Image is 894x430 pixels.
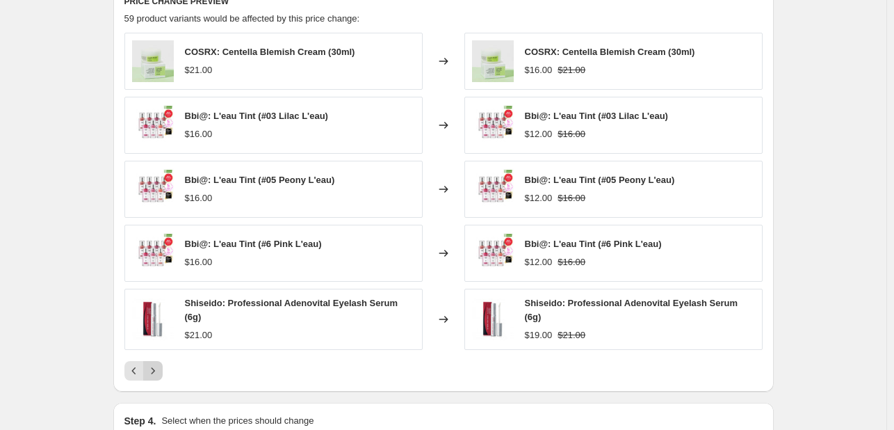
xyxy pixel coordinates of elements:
[525,239,662,249] span: Bbi@: L'eau Tint (#6 Pink L'eau)
[525,191,553,205] div: $12.00
[558,127,585,141] strike: $16.00
[185,328,213,342] div: $21.00
[124,13,360,24] span: 59 product variants would be affected by this price change:
[185,191,213,205] div: $16.00
[525,175,675,185] span: Bbi@: L'eau Tint (#05 Peony L'eau)
[472,298,514,340] img: 5784_80x.jpg
[558,191,585,205] strike: $16.00
[185,239,322,249] span: Bbi@: L'eau Tint (#6 Pink L'eau)
[161,414,314,428] p: Select when the prices should change
[525,298,738,322] span: Shiseido: Professional Adenovital Eyelash Serum (6g)
[525,127,553,141] div: $12.00
[525,47,695,57] span: COSRX: Centella Blemish Cream (30ml)
[132,40,174,82] img: centella-blemish-cream-cosrx-official-2_2048x_adf2d0f1-8bf5-4118-91ff-7a2bf00530d0_80x.webp
[132,298,174,340] img: 5784_80x.jpg
[185,255,213,269] div: $16.00
[185,47,355,57] span: COSRX: Centella Blemish Cream (30ml)
[143,361,163,381] button: Next
[124,414,156,428] h2: Step 4.
[185,111,328,121] span: Bbi@: L'eau Tint (#03 Lilac L'eau)
[124,361,163,381] nav: Pagination
[558,328,585,342] strike: $21.00
[185,127,213,141] div: $16.00
[185,298,398,322] span: Shiseido: Professional Adenovital Eyelash Serum (6g)
[525,63,553,77] div: $16.00
[558,63,585,77] strike: $21.00
[185,63,213,77] div: $21.00
[525,328,553,342] div: $19.00
[124,361,144,381] button: Previous
[525,111,668,121] span: Bbi@: L'eau Tint (#03 Lilac L'eau)
[525,255,553,269] div: $12.00
[132,232,174,274] img: XXL_p0210792099_80x.webp
[132,104,174,146] img: XXL_p0210792099_80x.webp
[132,168,174,210] img: XXL_p0210792099_80x.webp
[472,232,514,274] img: XXL_p0210792099_80x.webp
[558,255,585,269] strike: $16.00
[472,104,514,146] img: XXL_p0210792099_80x.webp
[472,168,514,210] img: XXL_p0210792099_80x.webp
[185,175,335,185] span: Bbi@: L'eau Tint (#05 Peony L'eau)
[472,40,514,82] img: centella-blemish-cream-cosrx-official-2_2048x_adf2d0f1-8bf5-4118-91ff-7a2bf00530d0_80x.webp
